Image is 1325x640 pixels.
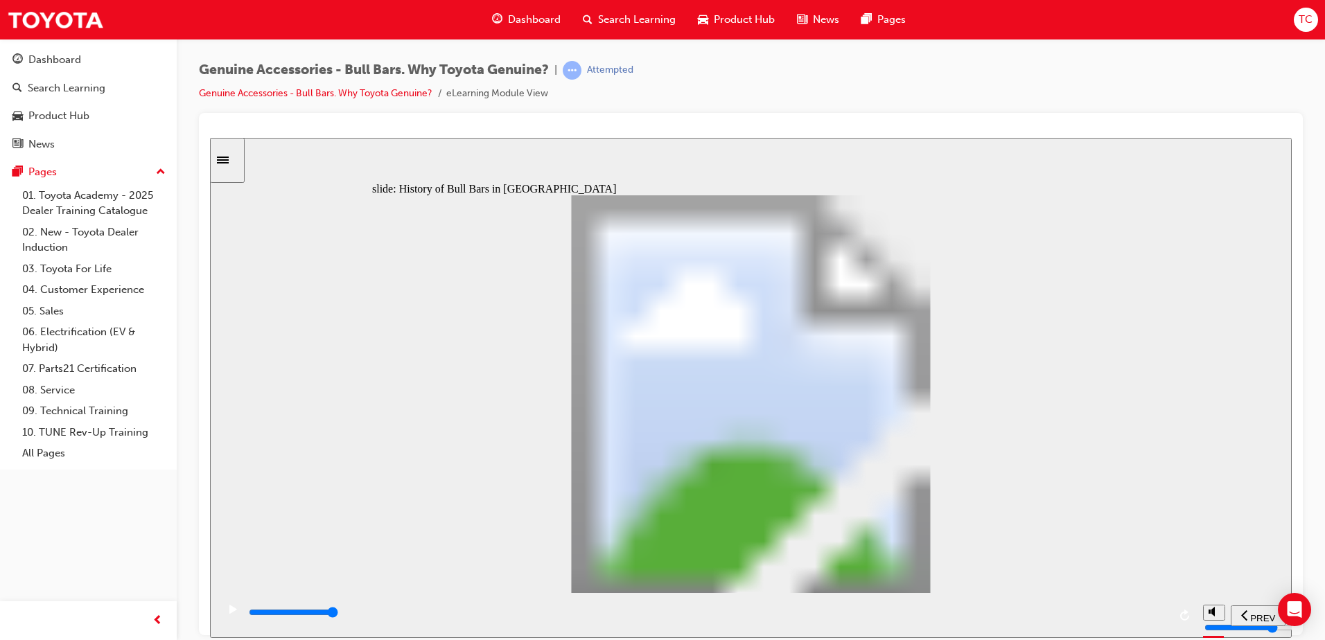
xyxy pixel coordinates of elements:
[508,12,561,28] span: Dashboard
[583,11,593,28] span: search-icon
[1021,468,1076,488] button: previous
[6,44,171,159] button: DashboardSearch LearningProduct HubNews
[598,12,676,28] span: Search Learning
[965,468,986,488] button: replay
[7,466,30,490] button: play/pause
[1299,12,1313,28] span: TC
[861,11,872,28] span: pages-icon
[6,159,171,185] button: Pages
[492,11,502,28] span: guage-icon
[199,62,549,78] span: Genuine Accessories - Bull Bars. Why Toyota Genuine?
[17,422,171,443] a: 10. TUNE Rev-Up Training
[813,12,839,28] span: News
[12,139,23,151] span: news-icon
[687,6,786,34] a: car-iconProduct Hub
[17,380,171,401] a: 08. Service
[156,163,166,181] span: up-icon
[17,279,171,301] a: 04. Customer Experience
[12,54,23,66] span: guage-icon
[12,110,23,123] span: car-icon
[1278,593,1311,626] div: Open Intercom Messenger
[481,6,572,34] a: guage-iconDashboard
[797,11,807,28] span: news-icon
[6,103,171,129] a: Product Hub
[7,4,104,35] img: Trak
[877,12,906,28] span: Pages
[17,185,171,222] a: 01. Toyota Academy - 2025 Dealer Training Catalogue
[199,87,432,99] a: Genuine Accessories - Bull Bars. Why Toyota Genuine?
[12,82,22,95] span: search-icon
[28,108,89,124] div: Product Hub
[1040,475,1065,486] span: PREV
[12,166,23,179] span: pages-icon
[786,6,850,34] a: news-iconNews
[28,52,81,68] div: Dashboard
[6,132,171,157] a: News
[1021,455,1076,500] nav: slide navigation
[7,455,986,500] div: playback controls
[1294,8,1318,32] button: TC
[850,6,917,34] a: pages-iconPages
[17,400,171,422] a: 09. Technical Training
[993,467,1015,483] button: volume
[17,222,171,258] a: 02. New - Toyota Dealer Induction
[28,80,105,96] div: Search Learning
[39,469,128,480] input: slide progress
[17,258,171,280] a: 03. Toyota For Life
[572,6,687,34] a: search-iconSearch Learning
[446,86,548,102] li: eLearning Module View
[28,136,55,152] div: News
[994,484,1084,495] input: volume
[152,612,163,630] span: prev-icon
[587,64,633,77] div: Attempted
[28,164,57,180] div: Pages
[563,61,581,80] span: learningRecordVerb_ATTEMPT-icon
[698,11,708,28] span: car-icon
[17,358,171,380] a: 07. Parts21 Certification
[993,455,1014,500] div: misc controls
[6,75,171,101] a: Search Learning
[714,12,775,28] span: Product Hub
[17,443,171,464] a: All Pages
[17,321,171,358] a: 06. Electrification (EV & Hybrid)
[6,47,171,73] a: Dashboard
[554,62,557,78] span: |
[17,301,171,322] a: 05. Sales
